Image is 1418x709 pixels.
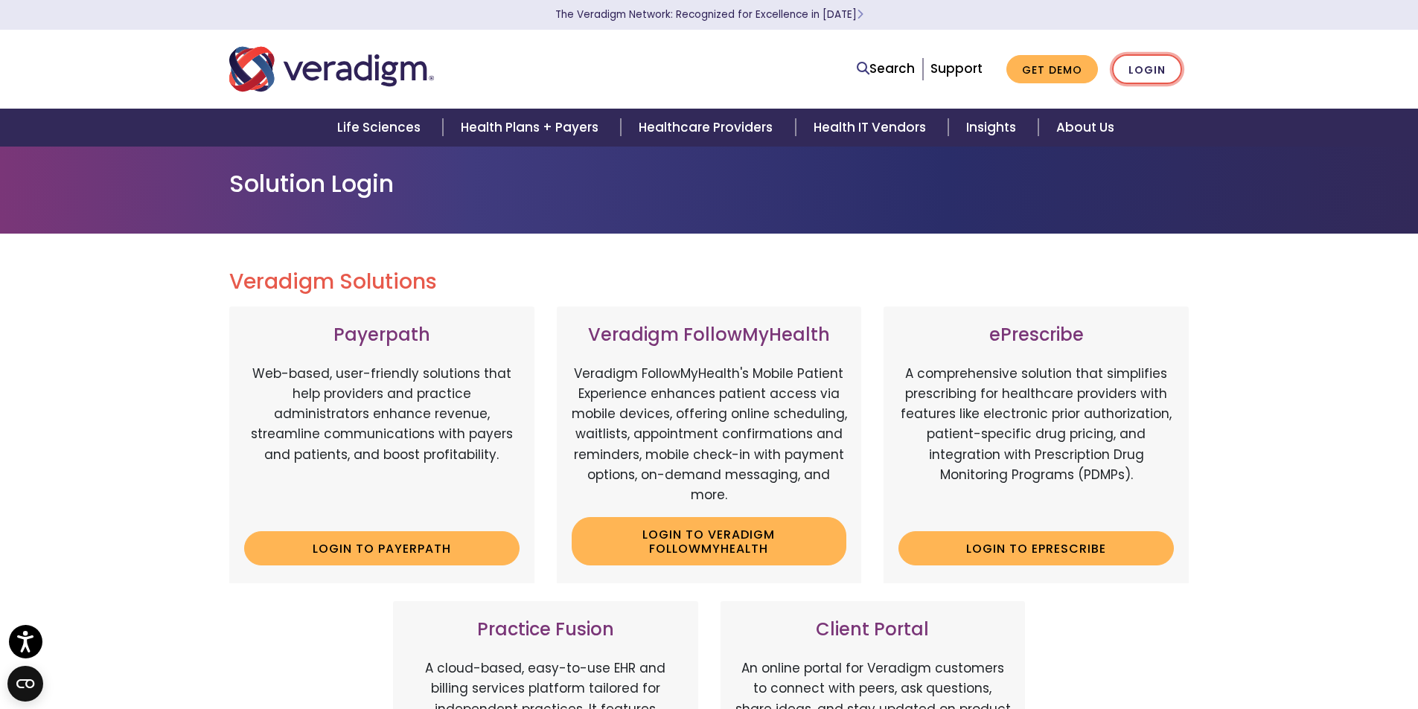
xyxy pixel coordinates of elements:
[1132,602,1400,691] iframe: Drift Chat Widget
[1006,55,1098,84] a: Get Demo
[735,619,1011,641] h3: Client Portal
[572,324,847,346] h3: Veradigm FollowMyHealth
[796,109,948,147] a: Health IT Vendors
[229,170,1189,198] h1: Solution Login
[621,109,795,147] a: Healthcare Providers
[898,364,1174,520] p: A comprehensive solution that simplifies prescribing for healthcare providers with features like ...
[572,364,847,505] p: Veradigm FollowMyHealth's Mobile Patient Experience enhances patient access via mobile devices, o...
[408,619,683,641] h3: Practice Fusion
[572,517,847,565] a: Login to Veradigm FollowMyHealth
[1038,109,1132,147] a: About Us
[443,109,621,147] a: Health Plans + Payers
[244,324,520,346] h3: Payerpath
[229,269,1189,295] h2: Veradigm Solutions
[555,7,863,22] a: The Veradigm Network: Recognized for Excellence in [DATE]Learn More
[948,109,1038,147] a: Insights
[229,45,434,94] img: Veradigm logo
[898,324,1174,346] h3: ePrescribe
[1112,54,1182,85] a: Login
[244,364,520,520] p: Web-based, user-friendly solutions that help providers and practice administrators enhance revenu...
[930,60,983,77] a: Support
[857,7,863,22] span: Learn More
[898,531,1174,565] a: Login to ePrescribe
[319,109,443,147] a: Life Sciences
[7,666,43,702] button: Open CMP widget
[244,531,520,565] a: Login to Payerpath
[857,59,915,79] a: Search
